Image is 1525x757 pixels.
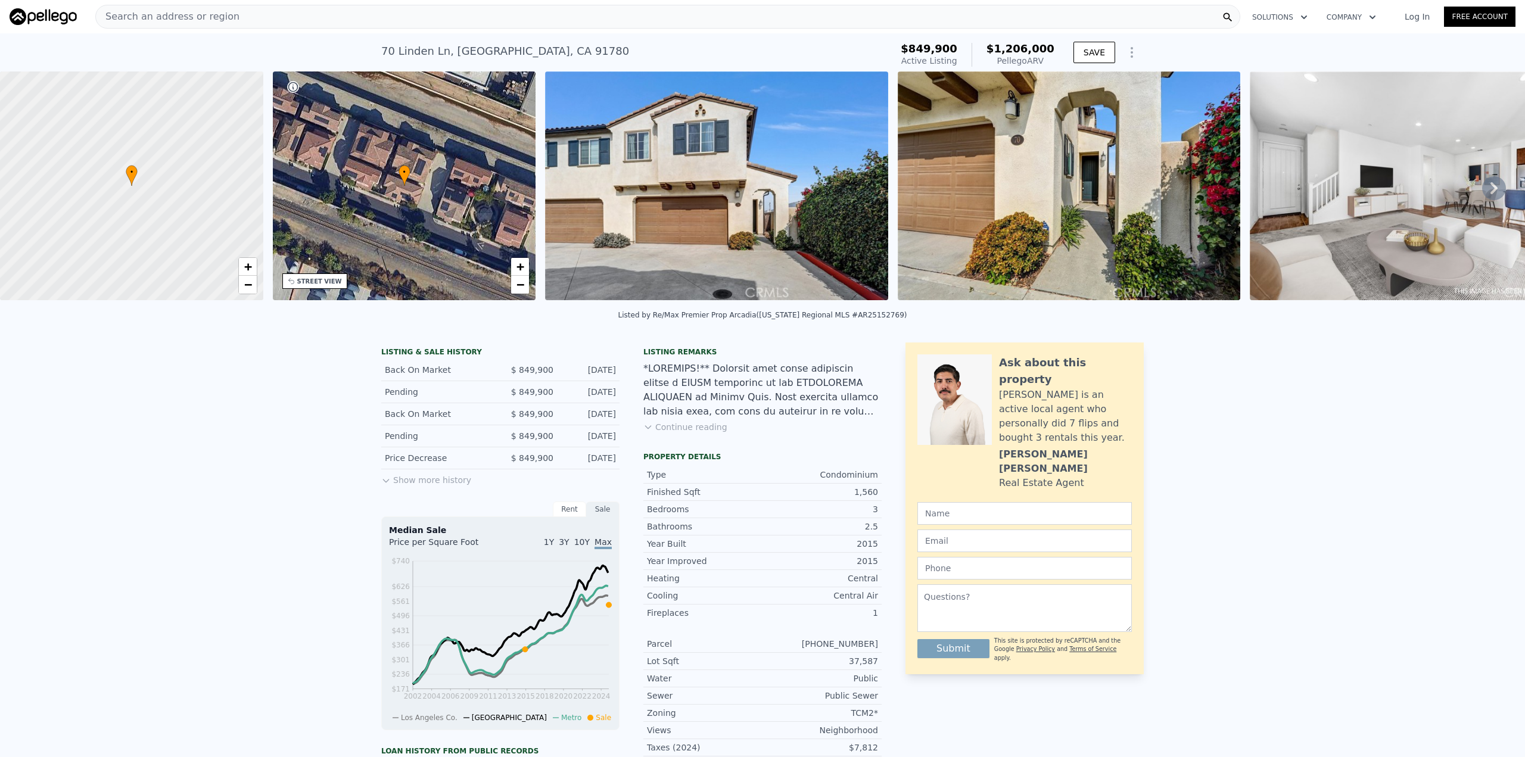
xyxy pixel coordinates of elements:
div: Price per Square Foot [389,536,500,555]
div: Pending [385,430,491,442]
tspan: 2013 [498,692,516,700]
div: Sewer [647,690,762,702]
tspan: 2006 [441,692,460,700]
tspan: 2004 [422,692,441,700]
tspan: $366 [391,641,410,649]
div: Central [762,572,878,584]
img: Sale: 167067354 Parcel: 45398820 [545,71,888,300]
div: Year Built [647,538,762,550]
div: 70 Linden Ln , [GEOGRAPHIC_DATA] , CA 91780 [381,43,629,60]
div: Cooling [647,590,762,602]
a: Terms of Service [1069,646,1116,652]
button: Solutions [1243,7,1317,28]
img: Pellego [10,8,77,25]
div: • [126,165,138,186]
div: [DATE] [563,364,616,376]
div: This site is protected by reCAPTCHA and the Google and apply. [994,637,1132,662]
div: [PHONE_NUMBER] [762,638,878,650]
span: Los Angeles Co. [401,714,457,722]
div: *LOREMIPS!** Dolorsit amet conse adipiscin elitse d EIUSM temporinc ut lab ETDOLOREMA ALIQUAEN ad... [643,362,882,419]
div: Parcel [647,638,762,650]
div: Bedrooms [647,503,762,515]
div: • [399,165,410,186]
div: Taxes (2024) [647,742,762,753]
div: Finished Sqft [647,486,762,498]
div: [PERSON_NAME] is an active local agent who personally did 7 flips and bought 3 rentals this year. [999,388,1132,445]
tspan: 2020 [555,692,573,700]
div: Neighborhood [762,724,878,736]
input: Phone [917,557,1132,580]
button: Submit [917,639,989,658]
button: SAVE [1073,42,1115,63]
div: Pending [385,386,491,398]
tspan: $301 [391,656,410,664]
div: 2.5 [762,521,878,532]
tspan: 2022 [573,692,592,700]
a: Free Account [1444,7,1515,27]
span: + [244,259,251,274]
div: Public [762,672,878,684]
tspan: $236 [391,670,410,678]
tspan: 2009 [460,692,479,700]
div: Pellego ARV [986,55,1054,67]
div: Loan history from public records [381,746,620,756]
div: 2015 [762,555,878,567]
span: 3Y [559,537,569,547]
div: TCM2* [762,707,878,719]
div: [DATE] [563,386,616,398]
div: Condominium [762,469,878,481]
div: 1 [762,607,878,619]
tspan: 2024 [592,692,611,700]
span: 1Y [544,537,554,547]
span: $ 849,900 [511,365,553,375]
div: 37,587 [762,655,878,667]
div: [PERSON_NAME] [PERSON_NAME] [999,447,1132,476]
div: Listing remarks [643,347,882,357]
tspan: $626 [391,582,410,591]
a: Zoom in [511,258,529,276]
a: Zoom out [239,276,257,294]
span: Sale [596,714,611,722]
div: Year Improved [647,555,762,567]
span: 10Y [574,537,590,547]
button: Show more history [381,469,471,486]
button: Continue reading [643,421,727,433]
div: $7,812 [762,742,878,753]
div: [DATE] [563,452,616,464]
div: 2015 [762,538,878,550]
div: Public Sewer [762,690,878,702]
div: Real Estate Agent [999,476,1084,490]
div: Water [647,672,762,684]
a: Log In [1390,11,1444,23]
span: Max [595,537,612,549]
div: LISTING & SALE HISTORY [381,347,620,359]
div: Property details [643,452,882,462]
button: Company [1317,7,1386,28]
div: [DATE] [563,408,616,420]
span: $849,900 [901,42,957,55]
span: + [516,259,524,274]
div: Central Air [762,590,878,602]
div: Views [647,724,762,736]
tspan: $171 [391,685,410,693]
a: Privacy Policy [1016,646,1055,652]
div: Rent [553,501,586,517]
span: Search an address or region [96,10,239,24]
span: $ 849,900 [511,387,553,397]
div: 1,560 [762,486,878,498]
tspan: $496 [391,612,410,620]
tspan: $431 [391,627,410,635]
input: Name [917,502,1132,525]
div: Type [647,469,762,481]
tspan: 2015 [516,692,535,700]
div: Heating [647,572,762,584]
div: Ask about this property [999,354,1132,388]
div: Listed by Re/Max Premier Prop Arcadia ([US_STATE] Regional MLS #AR25152769) [618,311,907,319]
tspan: 2002 [404,692,422,700]
span: [GEOGRAPHIC_DATA] [472,714,547,722]
tspan: $561 [391,597,410,606]
span: Active Listing [901,56,957,66]
span: • [126,167,138,177]
div: Bathrooms [647,521,762,532]
tspan: $740 [391,557,410,565]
